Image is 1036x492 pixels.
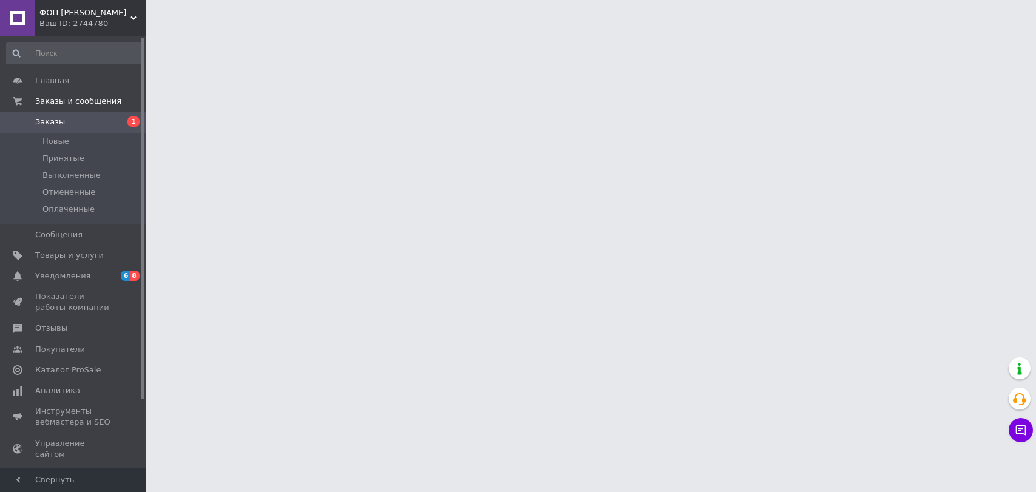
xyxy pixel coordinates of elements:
[35,406,112,428] span: Инструменты вебмастера и SEO
[35,271,90,281] span: Уведомления
[1009,418,1033,442] button: Чат с покупателем
[6,42,143,64] input: Поиск
[35,229,83,240] span: Сообщения
[35,365,101,376] span: Каталог ProSale
[35,385,80,396] span: Аналитика
[35,438,112,460] span: Управление сайтом
[127,116,140,127] span: 1
[39,7,130,18] span: ФОП Полищук В.А.
[39,18,146,29] div: Ваш ID: 2744780
[42,136,69,147] span: Новые
[121,271,130,281] span: 6
[35,96,121,107] span: Заказы и сообщения
[35,75,69,86] span: Главная
[42,153,84,164] span: Принятые
[42,187,95,198] span: Отмененные
[35,344,85,355] span: Покупатели
[130,271,140,281] span: 8
[35,250,104,261] span: Товары и услуги
[35,116,65,127] span: Заказы
[42,204,95,215] span: Оплаченные
[35,323,67,334] span: Отзывы
[35,291,112,313] span: Показатели работы компании
[42,170,101,181] span: Выполненные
